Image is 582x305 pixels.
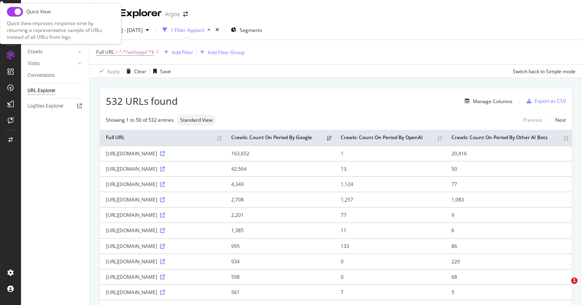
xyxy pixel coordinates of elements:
div: Manage Columns [473,98,512,105]
div: neutral label [177,114,216,126]
td: 77 [335,207,445,222]
span: 532 URLs found [106,94,178,108]
td: 13 [335,161,445,176]
div: arrow-right-arrow-left [183,11,188,17]
div: [URL][DOMAIN_NAME] [106,243,219,250]
div: Apply [107,68,120,75]
td: 1,385 [225,222,335,238]
button: [DATE] - [DATE] [96,23,152,36]
span: 1 [571,277,578,284]
div: Quick View [26,8,51,15]
div: Clear [134,68,146,75]
div: times [214,26,221,34]
a: Crawls [27,48,76,56]
div: 1 Filter Applied [171,27,204,34]
td: 77 [445,176,572,192]
button: Add Filter [161,47,193,57]
a: Conversions [27,71,84,80]
div: [URL][DOMAIN_NAME] [106,227,219,234]
td: 0 [335,269,445,284]
div: [URL][DOMAIN_NAME] [106,181,219,188]
td: 0 [335,254,445,269]
td: 1,124 [335,176,445,192]
div: Logfiles Explorer [27,102,63,110]
div: [URL][DOMAIN_NAME] [106,273,219,280]
a: Next [549,114,566,126]
div: Export as CSV [535,97,566,104]
button: Apply [96,65,120,78]
div: Add Filter Group [208,49,245,56]
td: 20,416 [445,146,572,161]
td: 934 [225,254,335,269]
td: 229 [445,254,572,269]
div: [URL][DOMAIN_NAME] [106,196,219,203]
div: [URL][DOMAIN_NAME] [106,289,219,296]
span: Segments [240,27,262,34]
span: = [115,49,118,55]
button: Manage Columns [462,96,512,106]
td: 42,564 [225,161,335,176]
div: URL Explorer [96,6,162,20]
a: Visits [27,59,76,68]
button: Segments [228,23,266,36]
td: 6 [445,222,572,238]
div: [URL][DOMAIN_NAME] [106,150,219,157]
div: [URL][DOMAIN_NAME] [106,212,219,218]
div: Showing 1 to 50 of 532 entries [106,116,174,123]
div: Switch back to Simple mode [513,68,576,75]
td: 561 [225,284,335,300]
div: Argos [165,10,180,18]
td: 2,201 [225,207,335,222]
td: 1 [335,146,445,161]
td: 50 [445,161,572,176]
td: 68 [445,269,572,284]
td: 7 [335,284,445,300]
th: Crawls: Count On Period By OpenAI: activate to sort column ascending [335,130,445,146]
td: 598 [225,269,335,284]
div: Visits [27,59,40,68]
td: 1,257 [335,192,445,207]
th: Crawls: Count On Period By Other AI Bots: activate to sort column ascending [445,130,572,146]
div: [URL][DOMAIN_NAME] [106,165,219,172]
button: 1 Filter Applied [159,23,214,36]
td: 9 [445,207,572,222]
div: Crawls [27,48,42,56]
button: Export as CSV [523,95,566,108]
td: 995 [225,238,335,254]
td: 86 [445,238,572,254]
span: Standard View [180,118,213,123]
button: Clear [123,65,146,78]
iframe: Intercom live chat [555,277,574,297]
button: Save [150,65,171,78]
span: [DATE] - [DATE] [107,27,143,34]
th: Crawls: Count On Period By Google: activate to sort column ascending [225,130,335,146]
div: Quick View improves response time by returning a representative sample of URLs instead of all URL... [7,20,114,40]
td: 1,083 [445,192,572,207]
div: Conversions [27,71,55,80]
div: [URL][DOMAIN_NAME] [106,258,219,265]
td: 4,349 [225,176,335,192]
div: URL Explorer [27,87,55,95]
button: Switch back to Simple mode [510,65,576,78]
span: ^.*/webapp/.*$ [119,47,154,58]
div: Add Filter [172,49,193,56]
div: Save [160,68,171,75]
span: Full URL [96,49,114,55]
button: Add Filter Group [197,47,245,57]
td: 163,652 [225,146,335,161]
td: 133 [335,238,445,254]
a: Logfiles Explorer [27,102,84,110]
td: 11 [335,222,445,238]
td: 5 [445,284,572,300]
a: URL Explorer [27,87,84,95]
td: 2,708 [225,192,335,207]
th: Full URL: activate to sort column ascending [100,130,225,146]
